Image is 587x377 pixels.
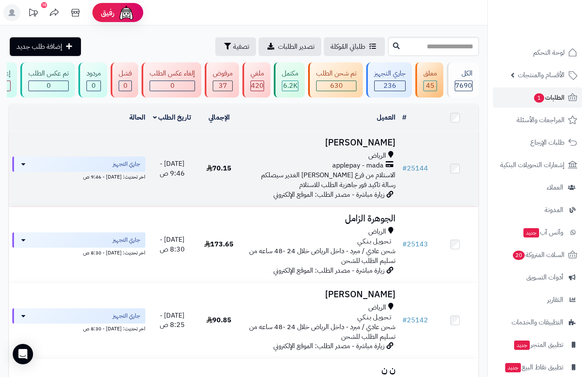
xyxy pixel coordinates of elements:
div: Open Intercom Messenger [13,344,33,364]
a: العملاء [493,177,582,198]
div: مرفوض [213,69,233,78]
span: الرياض [368,227,386,237]
a: المراجعات والأسئلة [493,110,582,130]
span: 236 [384,81,396,91]
div: جاري التجهيز [374,69,406,78]
a: #25143 [402,239,428,249]
div: 0 [29,81,68,91]
div: إلغاء عكس الطلب [150,69,195,78]
a: تاريخ الطلب [153,112,192,123]
a: مرفوض 37 [203,62,241,98]
span: رفيق [101,8,114,18]
a: مردود 0 [77,62,109,98]
div: مردود [86,69,101,78]
div: 37 [213,81,232,91]
span: أدوات التسويق [526,271,563,283]
a: تم عكس الطلب 0 [19,62,77,98]
a: الإجمالي [209,112,230,123]
a: معلق 45 [414,62,445,98]
div: تم عكس الطلب [28,69,69,78]
a: طلباتي المُوكلة [324,37,385,56]
div: 10 [41,2,47,8]
h3: ن ن [246,365,395,375]
span: applepay - mada [332,161,384,170]
span: زيارة مباشرة - مصدر الطلب: الموقع الإلكتروني [273,341,384,351]
div: اخر تحديث: [DATE] - 9:46 ص [12,172,145,181]
span: # [402,239,407,249]
a: إلغاء عكس الطلب 0 [140,62,203,98]
span: الاستلام من فرع [PERSON_NAME] الغدير سيصلكم رسالة تاكيد فور جاهزية الطلب للاستلام [261,170,395,190]
span: الطلبات [533,92,565,103]
div: مكتمل [282,69,298,78]
a: الحالة [129,112,145,123]
a: #25144 [402,163,428,173]
a: تم شحن الطلب 630 [306,62,364,98]
span: السلات المتروكة [512,249,565,261]
span: # [402,315,407,325]
span: 20 [513,251,525,260]
span: الرياض [368,151,386,161]
div: 0 [87,81,100,91]
h3: الجوهرة الزامل [246,214,395,223]
span: طلبات الإرجاع [530,137,565,148]
div: فشل [119,69,132,78]
span: التطبيقات والخدمات [512,316,563,328]
span: 45 [426,81,434,91]
a: تحديثات المنصة [22,4,44,23]
span: إشعارات التحويلات البنكية [500,159,565,171]
span: 7690 [455,81,472,91]
h3: [PERSON_NAME] [246,290,395,299]
div: معلق [423,69,437,78]
h3: [PERSON_NAME] [246,138,395,148]
span: جديد [514,341,530,350]
div: 0 [119,81,131,91]
div: اخر تحديث: [DATE] - 8:30 ص [12,248,145,257]
span: 6.2K [283,81,298,91]
span: جاري التجهيز [113,236,140,244]
a: جاري التجهيز 236 [364,62,414,98]
button: تصفية [215,37,256,56]
span: 0 [123,81,128,91]
span: [DATE] - 9:46 ص [160,159,185,179]
span: 90.85 [206,315,231,325]
span: الأقسام والمنتجات [518,69,565,81]
span: تصفية [233,42,249,52]
span: 1 [534,93,544,103]
span: [DATE] - 8:30 ص [160,235,185,254]
a: تصدير الطلبات [259,37,321,56]
img: logo-2.png [529,22,579,40]
div: 236 [375,81,405,91]
span: جديد [523,228,539,237]
span: 70.15 [206,163,231,173]
span: العملاء [547,182,563,193]
a: الكل7690 [445,62,481,98]
span: المدونة [545,204,563,216]
a: المدونة [493,200,582,220]
span: 0 [170,81,175,91]
a: ملغي 420 [241,62,272,98]
a: العميل [377,112,395,123]
span: 420 [251,81,264,91]
div: الكل [455,69,473,78]
span: جاري التجهيز [113,312,140,320]
span: جاري التجهيز [113,160,140,168]
span: تطبيق نقاط البيع [504,361,563,373]
span: وآتس آب [523,226,563,238]
span: المراجعات والأسئلة [517,114,565,126]
div: 630 [317,81,356,91]
span: شحن عادي / مبرد - داخل الرياض خلال 24 -48 ساعه من تسليم الطلب للشحن [249,246,395,266]
span: تـحـويـل بـنـكـي [357,313,391,322]
span: 0 [92,81,96,91]
span: تـحـويـل بـنـكـي [357,237,391,246]
a: لوحة التحكم [493,42,582,63]
a: التطبيقات والخدمات [493,312,582,332]
span: 630 [330,81,343,91]
div: 45 [424,81,437,91]
span: التقارير [547,294,563,306]
span: 37 [219,81,227,91]
img: ai-face.png [118,4,135,21]
span: إضافة طلب جديد [17,42,62,52]
span: جديد [505,363,521,372]
a: فشل 0 [109,62,140,98]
